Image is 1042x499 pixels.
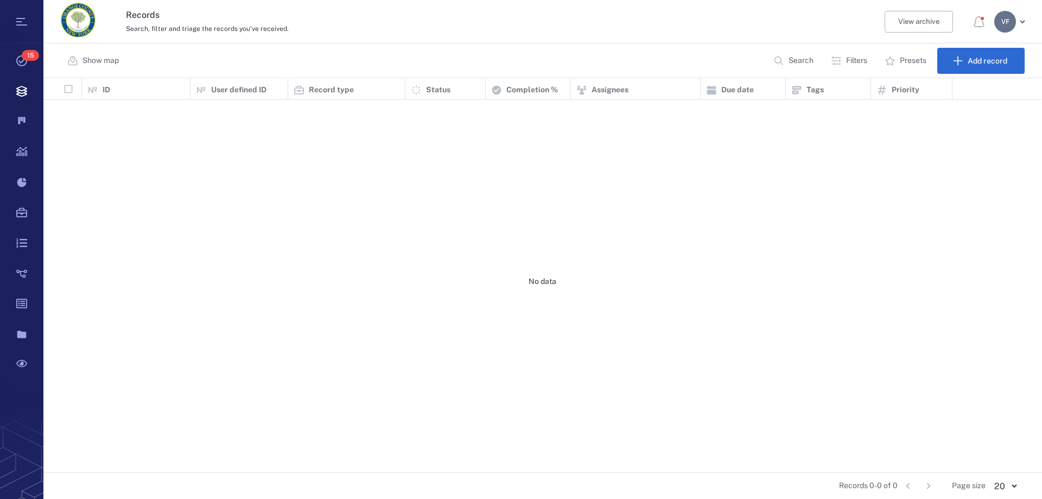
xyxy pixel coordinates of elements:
[309,85,354,96] p: Record type
[592,85,628,96] p: Assignees
[22,50,39,61] span: 15
[789,55,814,66] p: Search
[839,481,898,491] span: Records 0-0 of 0
[61,3,96,37] img: Orange County Planning Department logo
[986,480,1025,492] div: 20
[900,55,926,66] p: Presets
[103,85,110,96] p: ID
[126,9,717,22] h3: Records
[61,48,128,74] button: Show map
[878,48,935,74] button: Presets
[126,25,289,33] span: Search, filter and triage the records you've received.
[846,55,867,66] p: Filters
[506,85,558,96] p: Completion %
[994,11,1016,33] div: V F
[767,48,822,74] button: Search
[898,477,939,495] nav: pagination navigation
[952,481,986,491] span: Page size
[994,11,1029,33] button: VF
[61,3,96,41] a: Go home
[937,48,1025,74] button: Add record
[721,85,754,96] p: Due date
[211,85,266,96] p: User defined ID
[43,100,1041,464] div: No data
[426,85,450,96] p: Status
[82,55,119,66] p: Show map
[824,48,876,74] button: Filters
[885,11,953,33] button: View archive
[806,85,824,96] p: Tags
[892,85,919,96] p: Priority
